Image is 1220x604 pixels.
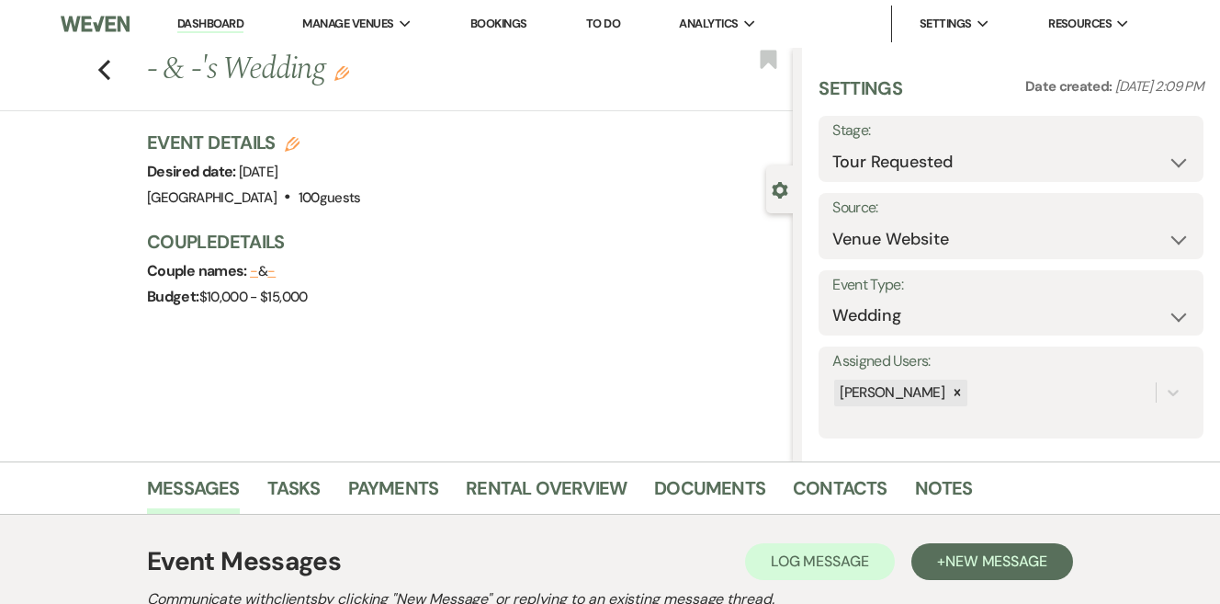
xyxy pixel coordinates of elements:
button: - [250,264,258,279]
h1: - & -'s Wedding [147,48,657,92]
span: & [250,262,276,280]
span: Analytics [679,15,738,33]
span: $10,000 - $15,000 [199,288,308,306]
a: Dashboard [177,16,243,33]
span: Budget: [147,287,199,306]
label: Assigned Users: [832,348,1190,375]
label: Event Type: [832,272,1190,299]
button: Log Message [745,543,895,580]
h3: Event Details [147,130,361,155]
button: Close lead details [772,180,788,198]
span: Desired date: [147,162,239,181]
label: Stage: [832,118,1190,144]
span: [DATE] [239,163,277,181]
div: [PERSON_NAME] [834,380,947,406]
a: Contacts [793,473,887,514]
span: New Message [945,552,1047,571]
label: Source: [832,195,1190,222]
h1: Event Messages [147,542,341,581]
span: Resources [1048,15,1112,33]
button: +New Message [911,543,1073,580]
img: Weven Logo [61,5,130,43]
span: Manage Venues [302,15,393,33]
span: [DATE] 2:09 PM [1115,77,1203,96]
span: 100 guests [299,188,361,207]
span: Log Message [771,552,869,571]
a: To Do [586,16,620,31]
span: [GEOGRAPHIC_DATA] [147,188,277,207]
span: Couple names: [147,261,250,280]
span: Settings [920,15,972,33]
a: Payments [348,473,439,514]
a: Documents [654,473,765,514]
h3: Couple Details [147,229,774,255]
a: Tasks [267,473,321,514]
a: Messages [147,473,240,514]
a: Notes [915,473,973,514]
h3: Settings [819,75,902,116]
span: Date created: [1025,77,1115,96]
button: - [267,264,276,279]
button: Edit [334,64,349,81]
a: Bookings [470,16,527,31]
a: Rental Overview [466,473,627,514]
